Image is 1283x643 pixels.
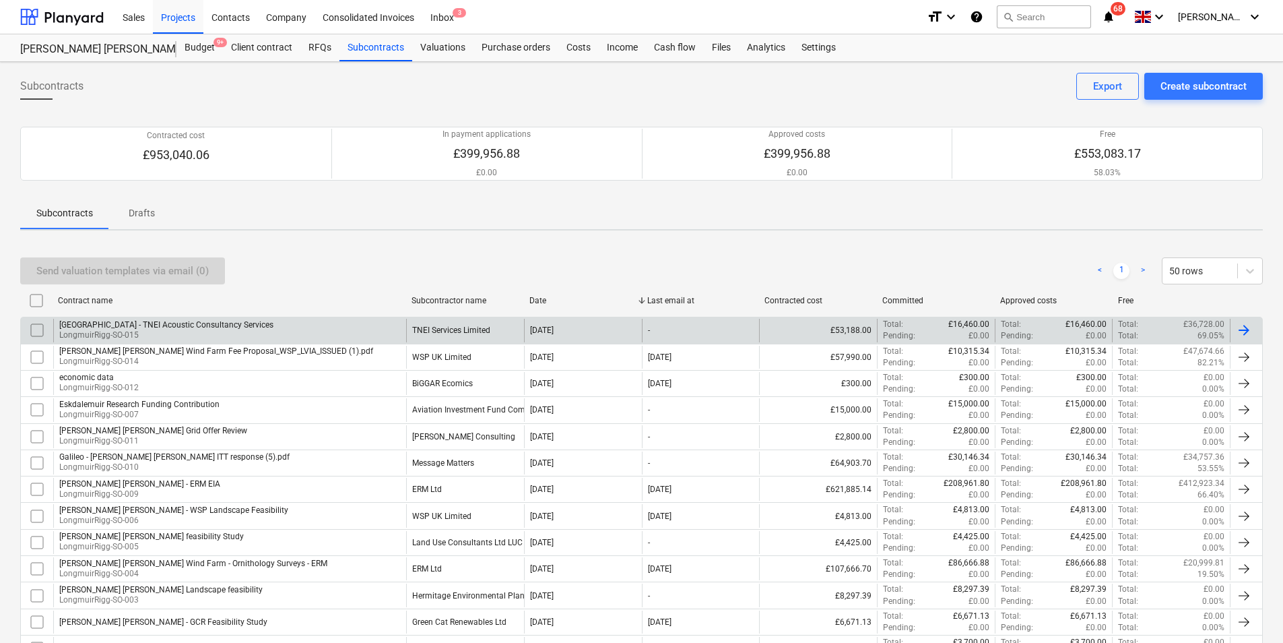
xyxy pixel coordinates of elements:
[759,584,877,607] div: £8,297.39
[968,489,989,501] p: £0.00
[1001,437,1033,448] p: Pending :
[1216,578,1283,643] iframe: Chat Widget
[176,34,223,61] a: Budget9+
[412,353,471,362] div: WSP UK Limited
[1086,330,1107,342] p: £0.00
[36,206,93,220] p: Subcontracts
[1118,452,1138,463] p: Total :
[412,379,473,388] div: BiGGAR Ecomics
[1118,384,1138,395] p: Total :
[558,34,599,61] a: Costs
[339,34,412,61] a: Subcontracts
[1076,73,1139,100] button: Export
[412,34,473,61] a: Valuations
[1179,478,1224,489] p: £412,923.34
[943,9,959,25] i: keyboard_arrow_down
[1144,73,1263,100] button: Create subcontract
[1118,584,1138,595] p: Total :
[412,458,474,468] div: Message Matters
[759,504,877,527] div: £4,813.00
[1183,452,1224,463] p: £34,757.36
[1086,622,1107,634] p: £0.00
[412,617,506,627] div: Green Cat Renewables Ltd
[759,531,877,554] div: £4,425.00
[1001,330,1033,342] p: Pending :
[59,426,247,435] div: [PERSON_NAME] [PERSON_NAME] Grid Offer Review
[58,296,401,305] div: Contract name
[1151,9,1167,25] i: keyboard_arrow_down
[968,463,989,474] p: £0.00
[1001,425,1021,437] p: Total :
[176,34,223,61] div: Budget
[883,557,903,569] p: Total :
[1197,569,1224,580] p: 19.50%
[1074,146,1141,162] p: £553,083.17
[1118,516,1138,528] p: Total :
[1001,516,1033,528] p: Pending :
[968,437,989,448] p: £0.00
[968,622,989,634] p: £0.00
[648,432,650,441] div: -
[764,296,871,305] div: Contracted cost
[1001,478,1021,489] p: Total :
[59,568,327,580] p: LongmuirRigg-SO-004
[648,405,650,415] div: -
[1065,557,1107,569] p: £86,666.88
[927,9,943,25] i: format_size
[948,398,989,410] p: £15,000.00
[453,8,466,18] span: 3
[883,372,903,384] p: Total :
[530,353,554,362] div: [DATE]
[793,34,844,61] div: Settings
[759,611,877,634] div: £6,671.13
[968,410,989,421] p: £0.00
[1076,372,1107,384] p: £300.00
[1070,425,1107,437] p: £2,800.00
[1118,398,1138,410] p: Total :
[300,34,339,61] a: RFQs
[59,559,327,568] div: [PERSON_NAME] [PERSON_NAME] Wind Farm - Ornithology Surveys - ERM
[1118,622,1138,634] p: Total :
[759,372,877,395] div: £300.00
[1065,398,1107,410] p: £15,000.00
[1001,596,1033,607] p: Pending :
[530,326,554,335] div: [DATE]
[1092,263,1108,279] a: Previous page
[1070,584,1107,595] p: £8,297.39
[59,452,290,462] div: Galileo - [PERSON_NAME] [PERSON_NAME] ITT response (5).pdf
[1202,384,1224,395] p: 0.00%
[883,425,903,437] p: Total :
[1204,372,1224,384] p: £0.00
[883,398,903,410] p: Total :
[1118,596,1138,607] p: Total :
[948,557,989,569] p: £86,666.88
[1001,569,1033,580] p: Pending :
[1001,463,1033,474] p: Pending :
[1160,78,1247,95] div: Create subcontract
[1086,489,1107,501] p: £0.00
[59,330,273,341] p: LongmuirRigg-SO-015
[473,34,558,61] a: Purchase orders
[648,512,671,521] div: [DATE]
[1001,611,1021,622] p: Total :
[1086,384,1107,395] p: £0.00
[1118,463,1138,474] p: Total :
[599,34,646,61] a: Income
[647,296,754,305] div: Last email at
[968,357,989,369] p: £0.00
[530,591,554,601] div: [DATE]
[883,346,903,357] p: Total :
[412,485,442,494] div: ERM Ltd
[953,425,989,437] p: £2,800.00
[883,452,903,463] p: Total :
[442,167,531,179] p: £0.00
[1183,557,1224,569] p: £20,999.81
[1204,611,1224,622] p: £0.00
[1065,346,1107,357] p: £10,315.34
[1102,9,1115,25] i: notifications
[1202,410,1224,421] p: 0.00%
[1113,263,1129,279] a: Page 1 is your current page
